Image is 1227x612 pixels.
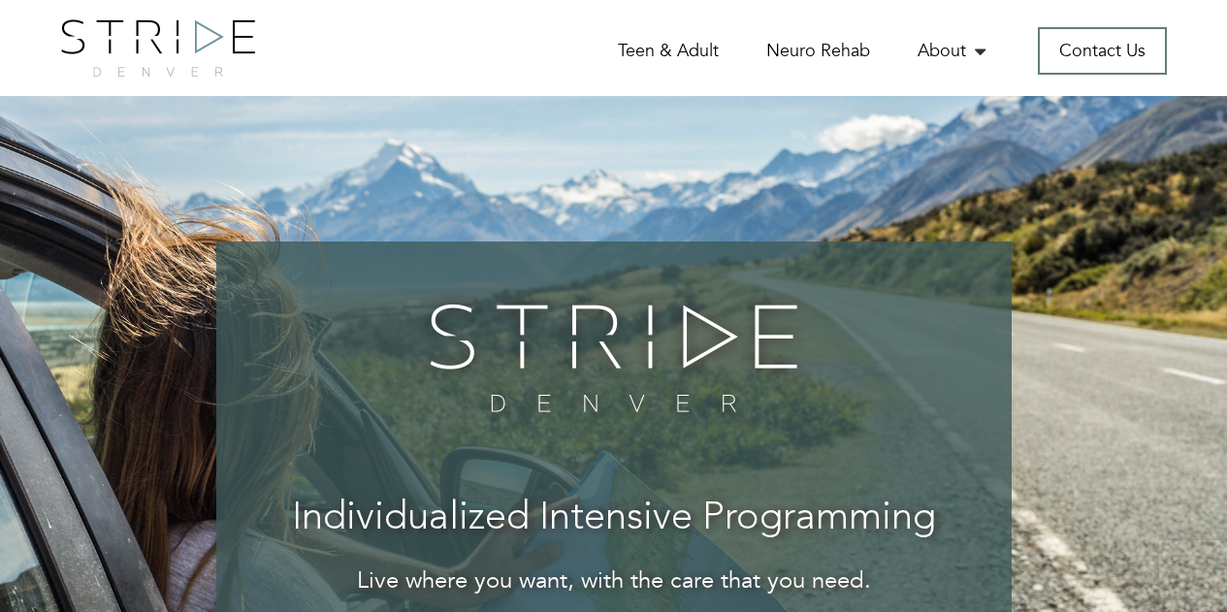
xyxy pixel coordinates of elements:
[255,564,973,597] p: Live where you want, with the care that you need.
[417,290,810,426] img: banner-logo.png
[255,498,973,540] h3: Individualized Intensive Programming
[766,39,870,63] a: Neuro Rehab
[918,39,990,63] a: About
[618,39,719,63] a: Teen & Adult
[61,19,255,77] img: logo.png
[1038,27,1167,75] a: Contact Us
